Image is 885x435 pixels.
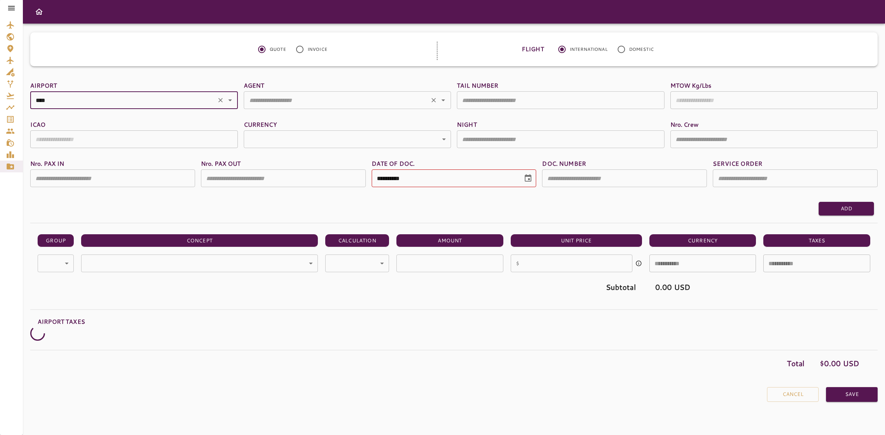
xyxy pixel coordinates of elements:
[38,255,74,272] div: ​
[649,276,756,298] td: 0.00 USD
[30,159,195,168] label: Nro. PAX IN
[511,276,642,298] td: Subtotal
[826,387,878,402] button: Save
[649,234,756,247] th: CURRENCY
[511,234,642,247] th: UNIT PRICE
[325,234,389,247] th: CALCULATION
[270,46,286,53] span: QUOTE
[244,120,451,129] label: CURRENCY
[787,358,805,369] p: Total
[30,81,238,90] label: AIRPORT
[244,130,451,148] div: ​
[81,255,317,272] div: ​
[457,120,664,129] label: NIGHT
[428,95,439,105] button: Clear
[522,42,544,57] label: FLIGHT
[629,46,654,53] span: DOMESTIC
[201,159,366,168] label: Nro. PAX OUT
[38,234,74,247] th: GROUP
[438,95,448,105] button: Open
[763,234,870,247] th: TAXES
[308,46,327,53] span: INVOICE
[325,255,389,272] div: ​
[81,234,317,247] th: CONCEPT
[244,81,451,90] label: AGENT
[767,387,819,402] button: Cancel
[819,202,874,215] button: Add
[670,120,878,129] label: Nro. Crew
[215,95,226,105] button: Clear
[457,81,664,90] label: TAIL NUMBER
[30,120,238,129] label: ICAO
[396,234,503,247] th: AMOUNT
[225,95,235,105] button: Open
[713,159,878,168] label: SERVICE ORDER
[570,46,608,53] span: INTERNATIONAL
[516,259,519,268] p: $
[542,159,707,168] label: DOC. NUMBER
[372,159,537,168] label: DATE OF DOC.
[38,317,878,326] p: AIRPORT TAXES
[670,81,878,90] label: MTOW Kg/Lbs
[521,171,535,186] button: Choose date
[32,4,46,19] button: Open drawer
[820,358,859,369] p: $ 0.00 USD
